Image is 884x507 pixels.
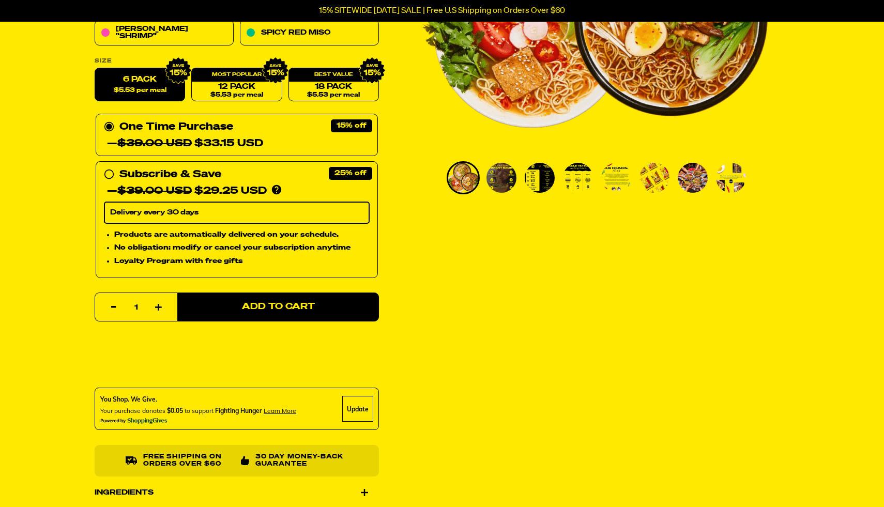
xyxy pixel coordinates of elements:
span: Your purchase donates [100,407,165,414]
li: Go to slide 3 [523,161,556,194]
div: — $29.25 USD [107,183,267,199]
li: Products are automatically delivered on your schedule. [114,229,370,240]
span: $0.05 [167,407,183,414]
div: PDP main carousel thumbnails [421,161,768,194]
img: Variety Vol. 1 [678,163,708,193]
li: Go to slide 4 [561,161,595,194]
input: quantity [101,293,171,322]
li: Go to slide 7 [676,161,709,194]
a: 12 Pack$5.53 per meal [191,68,282,102]
a: [PERSON_NAME] "Shrimp" [95,20,234,46]
li: Go to slide 1 [447,161,480,194]
img: Variety Vol. 1 [716,163,746,193]
div: — $33.15 USD [107,135,263,152]
span: to support [185,407,214,414]
span: Fighting Hunger [215,407,262,414]
img: Variety Vol. 1 [525,163,555,193]
img: Variety Vol. 1 [639,163,669,193]
label: 6 Pack [95,68,185,102]
a: Spicy Red Miso [240,20,379,46]
img: Variety Vol. 1 [448,163,478,193]
img: Variety Vol. 1 [601,163,631,193]
div: Ingredients [95,478,379,507]
div: One Time Purchase [104,119,370,152]
li: Loyalty Program with free gifts [114,256,370,267]
span: $5.53 per meal [307,92,360,99]
div: Subscribe & Save [119,166,221,183]
img: Variety Vol. 1 [486,163,516,193]
span: Add to Cart [242,303,315,312]
li: Go to slide 6 [638,161,671,194]
p: Free shipping on orders over $60 [143,453,233,468]
select: Subscribe & Save —$39.00 USD$29.25 USD Products are automatically delivered on your schedule. No ... [104,202,370,224]
span: $5.53 per meal [114,87,166,94]
span: $5.53 per meal [210,92,263,99]
p: 30 Day Money-Back Guarantee [255,453,348,468]
img: Variety Vol. 1 [563,163,593,193]
del: $39.00 USD [117,139,192,149]
li: Go to slide 5 [600,161,633,194]
p: 15% SITEWIDE [DATE] SALE | Free U.S Shipping on Orders Over $60 [319,6,565,16]
img: IMG_9632.png [165,57,192,84]
label: Size [95,58,379,64]
img: IMG_9632.png [262,57,288,84]
img: Powered By ShoppingGives [100,418,167,424]
div: You Shop. We Give. [100,395,296,404]
li: Go to slide 8 [714,161,748,194]
button: Add to Cart [177,293,379,321]
div: Update Cause Button [342,396,373,422]
li: No obligation: modify or cancel your subscription anytime [114,242,370,254]
del: $39.00 USD [117,186,192,196]
li: Go to slide 2 [485,161,518,194]
span: Learn more about donating [264,407,296,414]
a: 18 Pack$5.53 per meal [288,68,379,102]
img: IMG_9632.png [359,57,386,84]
